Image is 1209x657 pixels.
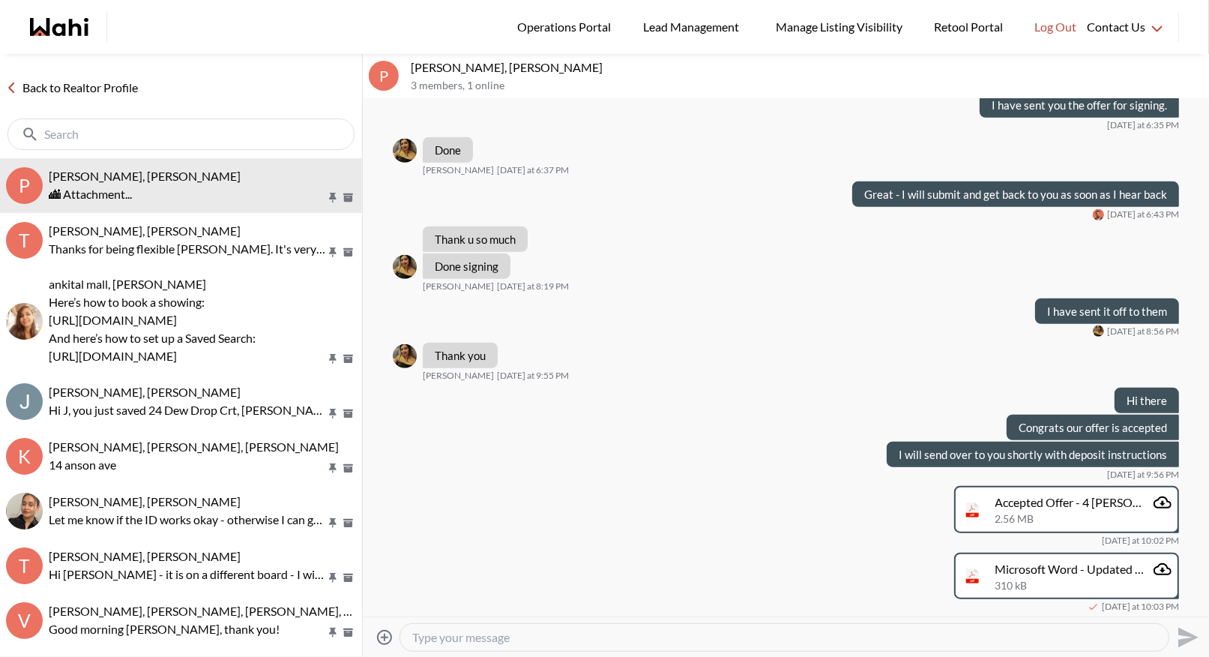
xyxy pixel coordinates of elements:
span: [PERSON_NAME], [PERSON_NAME], [PERSON_NAME] [49,439,339,454]
button: Pin [326,517,340,529]
p: Hi there [1127,394,1167,407]
p: Good morning [PERSON_NAME], thank you! [49,620,326,638]
div: K [6,438,43,475]
span: Manage Listing Visibility [771,17,907,37]
p: 14 anson ave [49,456,326,474]
button: Pin [326,407,340,420]
span: Log Out [1034,17,1076,37]
span: [PERSON_NAME], [PERSON_NAME] [49,223,241,238]
div: Accepted Offer - 4 [PERSON_NAME][GEOGRAPHIC_DATA]pdf [995,495,1148,510]
time: 2025-10-04T01:56:47.138Z [1107,469,1179,481]
time: 2025-10-03T22:43:40.905Z [1107,208,1179,220]
button: Pin [326,626,340,639]
span: 310 kB [995,580,1028,592]
div: P [6,167,43,204]
div: Microsoft Word - Updated Deposit-Wire Transfer TRUST [DATE].pdf [995,562,1148,577]
button: Pin [326,462,340,475]
span: [PERSON_NAME] [423,164,494,176]
p: Let me know if the ID works okay - otherwise I can get you to show me your license on a video cal... [49,511,326,529]
p: Congrats our offer is accepted [1019,421,1167,434]
span: [PERSON_NAME], [PERSON_NAME], [PERSON_NAME], [PERSON_NAME] [49,604,437,618]
p: Done [435,143,461,157]
button: Archive [340,517,356,529]
p: Thank you [435,349,486,362]
span: ankital mall, [PERSON_NAME] [49,277,206,291]
button: Archive [340,626,356,639]
p: 3 members , 1 online [411,79,1203,92]
button: Archive [340,352,356,365]
time: 2025-10-04T01:55:26.185Z [497,370,569,382]
time: 2025-10-04T00:56:00.553Z [1107,325,1179,337]
p: Great - I will submit and get back to you as soon as I hear back [864,187,1167,201]
span: [PERSON_NAME], [PERSON_NAME] [49,494,241,508]
span: Operations Portal [517,17,616,37]
button: Pin [326,571,340,584]
p: Done signing [435,259,498,273]
span: [PERSON_NAME] [423,280,494,292]
img: P [393,344,417,368]
time: 2025-10-04T02:02:25.810Z [1102,535,1179,547]
div: t [6,222,43,259]
div: V [6,602,43,639]
div: Behnam Fazili [1093,209,1104,220]
button: Archive [340,407,356,420]
img: R [6,493,43,529]
time: 2025-10-03T22:35:48.266Z [1107,119,1179,131]
time: 2025-10-03T22:37:17.011Z [497,164,569,176]
a: Attachment [1154,560,1172,578]
span: [PERSON_NAME], [PERSON_NAME] [49,385,241,399]
div: 🏙 Attachment... [49,185,356,203]
span: 2.56 MB [995,513,1034,526]
p: Hi [PERSON_NAME] - it is on a different board - I will book it back in and set back up the other ... [49,565,326,583]
p: I will send over to you shortly with deposit instructions [899,448,1167,461]
div: Puja Mandal [393,255,417,279]
img: P [393,255,417,279]
span: Retool Portal [934,17,1007,37]
div: Raisa Rahim, Barbara [6,493,43,529]
span: [PERSON_NAME], [PERSON_NAME] [49,549,241,563]
div: Puja Mandal [393,139,417,163]
button: Pin [326,191,340,204]
p: [PERSON_NAME], [PERSON_NAME] [411,60,1203,75]
button: Archive [340,462,356,475]
button: Send [1169,620,1203,654]
time: 2025-10-04T00:19:37.833Z [497,280,569,292]
span: Lead Management [643,17,744,37]
p: I have sent it off to them [1047,304,1167,318]
time: 2025-10-04T02:03:24.419Z [1102,601,1179,613]
textarea: Type your message [412,630,1157,645]
div: P [369,61,399,91]
img: J [6,383,43,420]
span: [PERSON_NAME], [PERSON_NAME] [49,169,241,183]
img: B [1093,209,1104,220]
p: And here’s how to set up a Saved Search: [49,329,326,347]
button: Archive [340,246,356,259]
a: Attachment [1154,493,1172,511]
div: t [6,547,43,584]
img: P [393,139,417,163]
button: Archive [340,191,356,204]
img: P [1093,325,1104,337]
div: Puja Mandal [393,344,417,368]
div: J D, Barbara [6,383,43,420]
img: a [6,303,43,340]
p: [URL][DOMAIN_NAME] [49,347,326,365]
button: Pin [326,246,340,259]
p: Here’s how to book a showing: [49,293,326,311]
span: [PERSON_NAME] [423,370,494,382]
button: Archive [340,571,356,584]
input: Search [44,127,321,142]
div: Puja Mandal [1093,325,1104,337]
p: Thanks for being flexible [PERSON_NAME]. It's very rare that we are unable to book a showing onli... [49,240,326,258]
p: Hi J, you just saved 24 Dew Drop Crt, [PERSON_NAME]. Would you like to book a showing or receive ... [49,401,326,419]
p: [URL][DOMAIN_NAME] [49,311,326,329]
div: ankital mall, Barbara [6,303,43,340]
button: Pin [326,352,340,365]
p: Thank u so much [435,232,516,246]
